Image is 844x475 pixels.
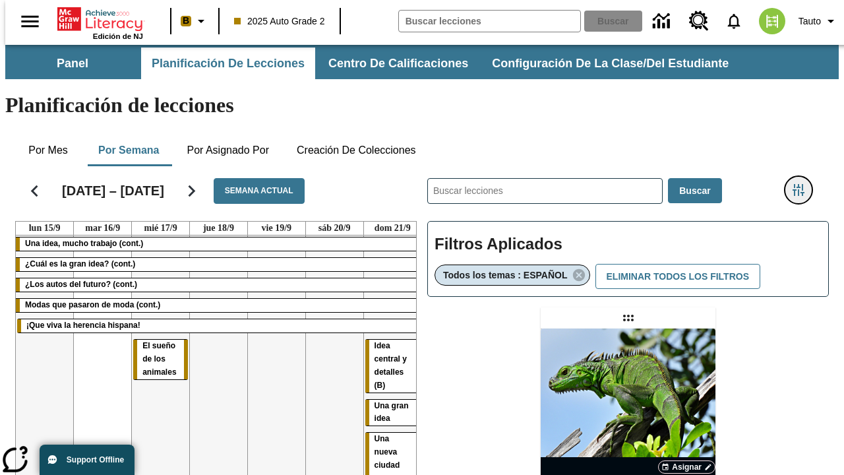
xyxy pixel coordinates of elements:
[785,177,812,203] button: Menú lateral de filtros
[16,237,421,251] div: Una idea, mucho trabajo (cont.)
[142,341,176,377] span: El sueño de los animales
[428,179,662,203] input: Buscar lecciones
[183,13,189,29] span: B
[40,445,135,475] button: Support Offline
[5,93,839,117] h1: Planificación de lecciones
[793,9,844,33] button: Perfil/Configuración
[234,15,325,28] span: 2025 Auto Grade 2
[365,340,420,393] div: Idea central y detalles (B)
[259,222,295,235] a: 19 de septiembre de 2025
[16,278,421,292] div: ¿Los autos del futuro? (cont.)
[427,221,829,298] div: Filtros Aplicados
[15,135,81,166] button: Por mes
[82,222,123,235] a: 16 de septiembre de 2025
[681,3,717,39] a: Centro de recursos, Se abrirá en una pestaña nueva.
[318,47,479,79] button: Centro de calificaciones
[175,174,208,208] button: Seguir
[17,319,420,332] div: ¡Que viva la herencia hispana!
[443,270,568,280] span: Todos los temas : ESPAÑOL
[200,222,237,235] a: 18 de septiembre de 2025
[375,401,409,424] span: Una gran idea
[175,9,214,33] button: Boost El color de la clase es anaranjado claro. Cambiar el color de la clase.
[25,259,135,269] span: ¿Cuál es la gran idea? (cont.)
[316,222,353,235] a: 20 de septiembre de 2025
[481,47,739,79] button: Configuración de la clase/del estudiante
[5,47,740,79] div: Subbarra de navegación
[141,47,315,79] button: Planificación de lecciones
[16,258,421,271] div: ¿Cuál es la gran idea? (cont.)
[435,228,822,261] h2: Filtros Aplicados
[372,222,413,235] a: 21 de septiembre de 2025
[618,307,639,329] div: Lección arrastrable: Lluvia de iguanas
[25,300,160,309] span: Modas que pasaron de moda (cont.)
[57,5,143,40] div: Portada
[672,461,702,473] span: Asignar
[375,341,407,390] span: Idea central y detalles (B)
[25,239,143,248] span: Una idea, mucho trabajo (cont.)
[11,2,49,41] button: Abrir el menú lateral
[435,265,590,286] div: Eliminar Todos los temas : ESPAÑOL el ítem seleccionado del filtro
[759,8,785,34] img: avatar image
[5,45,839,79] div: Subbarra de navegación
[26,321,140,330] span: ¡Que viva la herencia hispana!
[133,340,188,379] div: El sueño de los animales
[286,135,427,166] button: Creación de colecciones
[18,174,51,208] button: Regresar
[67,455,124,464] span: Support Offline
[142,222,180,235] a: 17 de septiembre de 2025
[57,6,143,32] a: Portada
[26,222,63,235] a: 15 de septiembre de 2025
[88,135,169,166] button: Por semana
[595,264,760,290] button: Eliminar todos los filtros
[717,4,751,38] a: Notificaciones
[7,47,138,79] button: Panel
[645,3,681,40] a: Centro de información
[751,4,793,38] button: Escoja un nuevo avatar
[176,135,280,166] button: Por asignado por
[16,299,421,312] div: Modas que pasaron de moda (cont.)
[93,32,143,40] span: Edición de NJ
[62,183,164,199] h2: [DATE] – [DATE]
[25,280,137,289] span: ¿Los autos del futuro? (cont.)
[214,178,305,204] button: Semana actual
[658,460,715,474] button: Asignar Elegir fechas
[399,11,580,32] input: Buscar campo
[365,400,420,426] div: Una gran idea
[668,178,721,204] button: Buscar
[799,15,821,28] span: Tauto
